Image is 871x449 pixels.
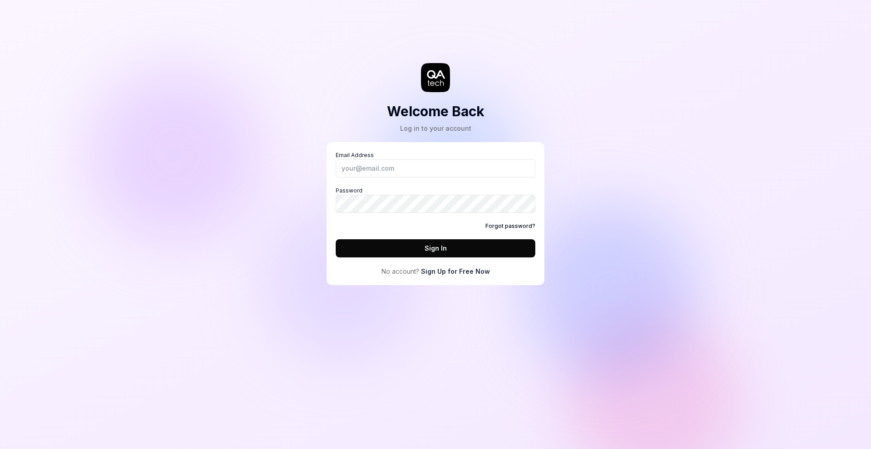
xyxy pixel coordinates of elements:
[421,266,490,276] a: Sign Up for Free Now
[336,239,535,257] button: Sign In
[382,266,419,276] span: No account?
[336,195,535,213] input: PasswordOpen Keeper Popup
[387,123,484,133] div: Log in to your account
[336,159,535,178] input: Email AddressOpen Keeper Popup
[336,151,535,178] label: Email Address
[336,187,535,213] label: Password
[387,101,484,122] h2: Welcome Back
[485,222,535,230] a: Forgot password?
